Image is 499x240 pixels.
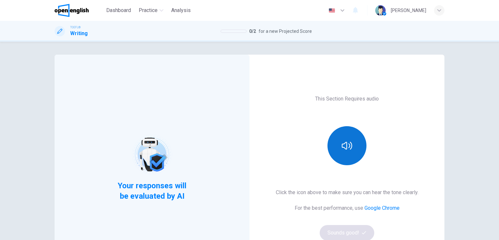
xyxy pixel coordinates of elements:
h6: This Section Requires audio [315,95,379,103]
button: Dashboard [104,5,134,16]
img: robot icon [131,134,173,175]
img: Profile picture [375,5,386,16]
h6: For the best performance, use [295,204,400,212]
a: OpenEnglish logo [55,4,104,17]
span: Your responses will be evaluated by AI [113,180,192,201]
img: OpenEnglish logo [55,4,89,17]
span: TOEFL® [70,25,81,30]
span: Dashboard [106,7,131,14]
span: Analysis [171,7,191,14]
h6: Click the icon above to make sure you can hear the tone clearly. [276,189,418,196]
span: Practice [139,7,158,14]
button: Analysis [169,5,193,16]
a: Google Chrome [365,205,400,211]
button: Practice [136,5,166,16]
img: en [328,8,336,13]
span: 0 / 2 [249,27,256,35]
h1: Writing [70,30,88,37]
span: for a new Projected Score [259,27,312,35]
div: [PERSON_NAME] [391,7,426,14]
